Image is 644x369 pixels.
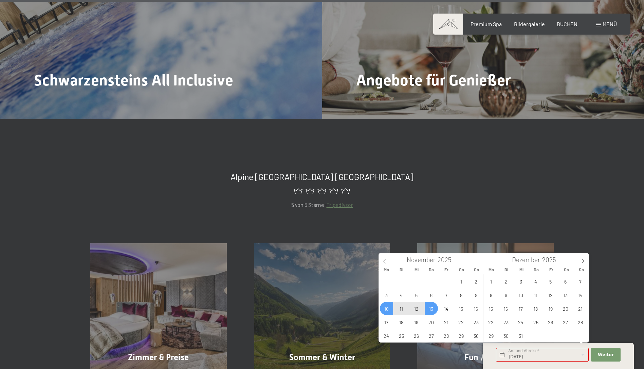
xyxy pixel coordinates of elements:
span: Menü [603,21,617,27]
span: Dezember 6, 2025 [559,275,572,288]
span: Angebote für Genießer [356,71,511,89]
span: November 15, 2025 [455,302,468,315]
span: November 22, 2025 [455,315,468,329]
span: Alpine [GEOGRAPHIC_DATA] [GEOGRAPHIC_DATA] [231,172,413,182]
span: Sa [454,268,469,272]
span: Dezember 11, 2025 [529,288,542,302]
span: November 17, 2025 [380,315,393,329]
span: November 9, 2025 [470,288,483,302]
span: Dezember 25, 2025 [529,315,542,329]
span: Dezember 10, 2025 [514,288,528,302]
span: Sa [559,268,574,272]
span: November 4, 2025 [395,288,408,302]
span: November 8, 2025 [455,288,468,302]
span: November 23, 2025 [470,315,483,329]
a: BUCHEN [557,21,577,27]
span: Mo [484,268,499,272]
span: Mi [514,268,529,272]
span: November 3, 2025 [380,288,393,302]
span: Dezember 2, 2025 [499,275,513,288]
span: November 16, 2025 [470,302,483,315]
span: Dezember 30, 2025 [499,329,513,342]
span: November 12, 2025 [410,302,423,315]
span: Di [394,268,409,272]
span: Dezember 31, 2025 [514,329,528,342]
span: Fun / Aktiv [464,352,507,362]
span: Dezember 27, 2025 [559,315,572,329]
span: November 30, 2025 [470,329,483,342]
input: Year [540,256,563,264]
span: November 14, 2025 [440,302,453,315]
span: Dezember 22, 2025 [484,315,498,329]
span: Dezember 14, 2025 [574,288,587,302]
span: Dezember 21, 2025 [574,302,587,315]
span: Zimmer & Preise [128,352,189,362]
span: Dezember [512,257,540,263]
span: Dezember 9, 2025 [499,288,513,302]
span: Do [424,268,439,272]
span: So [469,268,484,272]
span: November 11, 2025 [395,302,408,315]
span: November 20, 2025 [425,315,438,329]
span: November 29, 2025 [455,329,468,342]
span: Dezember 18, 2025 [529,302,542,315]
span: November 27, 2025 [425,329,438,342]
span: Dezember 20, 2025 [559,302,572,315]
a: Premium Spa [471,21,502,27]
span: Dezember 26, 2025 [544,315,557,329]
span: Do [529,268,544,272]
span: Dezember 12, 2025 [544,288,557,302]
span: Dezember 23, 2025 [499,315,513,329]
input: Year [436,256,458,264]
span: Dezember 15, 2025 [484,302,498,315]
span: Schwarzensteins All Inclusive [34,71,233,89]
span: Fr [439,268,454,272]
span: November 28, 2025 [440,329,453,342]
span: Sommer & Winter [289,352,355,362]
span: November 5, 2025 [410,288,423,302]
span: Di [499,268,514,272]
span: November 21, 2025 [440,315,453,329]
span: Mo [379,268,394,272]
span: Dezember 28, 2025 [574,315,587,329]
span: Dezember 13, 2025 [559,288,572,302]
span: Dezember 17, 2025 [514,302,528,315]
span: November 24, 2025 [380,329,393,342]
button: Weiter [591,348,620,362]
a: Tripadivsor [327,201,353,208]
span: Dezember 19, 2025 [544,302,557,315]
span: November 6, 2025 [425,288,438,302]
span: Dezember 4, 2025 [529,275,542,288]
span: Dezember 1, 2025 [484,275,498,288]
span: Dezember 29, 2025 [484,329,498,342]
span: Dezember 5, 2025 [544,275,557,288]
span: Dezember 7, 2025 [574,275,587,288]
a: Bildergalerie [514,21,545,27]
span: Weiter [598,352,614,358]
span: November 19, 2025 [410,315,423,329]
span: Fr [544,268,559,272]
span: Dezember 8, 2025 [484,288,498,302]
span: November 1, 2025 [455,275,468,288]
span: November 26, 2025 [410,329,423,342]
span: November 2, 2025 [470,275,483,288]
span: November 25, 2025 [395,329,408,342]
span: Mi [409,268,424,272]
span: November [407,257,436,263]
span: November 18, 2025 [395,315,408,329]
span: Dezember 16, 2025 [499,302,513,315]
span: Dezember 24, 2025 [514,315,528,329]
span: Dezember 3, 2025 [514,275,528,288]
span: November 7, 2025 [440,288,453,302]
span: November 13, 2025 [425,302,438,315]
p: 5 von 5 Sterne - [90,200,554,209]
span: So [574,268,589,272]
